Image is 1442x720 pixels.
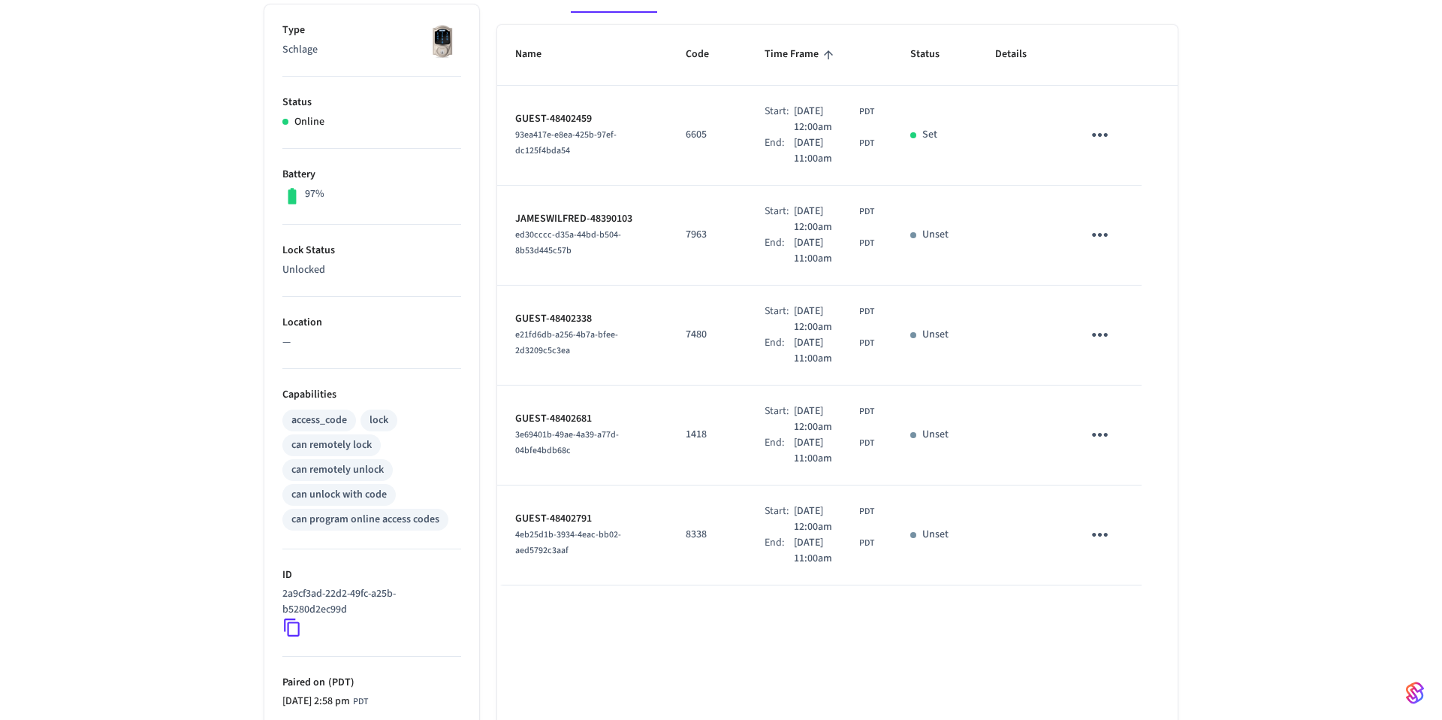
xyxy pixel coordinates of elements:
[282,167,461,183] p: Battery
[859,205,874,219] span: PDT
[282,694,350,709] span: [DATE] 2:58 pm
[282,694,368,709] div: America/Vancouver
[282,315,461,331] p: Location
[424,23,461,60] img: Schlage Sense Smart Deadbolt with Camelot Trim, Front
[794,104,856,135] span: [DATE] 12:00am
[686,427,729,443] p: 1418
[686,527,729,543] p: 8338
[794,235,874,267] div: America/Vancouver
[515,411,650,427] p: GUEST-48402681
[765,135,793,167] div: End:
[515,528,621,557] span: 4eb25d1b-3934-4eac-bb02-aed5792c3aaf
[515,111,650,127] p: GUEST-48402459
[922,227,949,243] p: Unset
[794,304,874,335] div: America/Vancouver
[515,311,650,327] p: GUEST-48402338
[859,405,874,419] span: PDT
[282,42,461,58] p: Schlage
[515,211,650,227] p: JAMESWILFRED-48390103
[794,304,856,335] span: [DATE] 12:00am
[515,43,561,66] span: Name
[765,304,793,335] div: Start:
[515,428,619,457] span: 3e69401b-49ae-4a39-a77d-04bfe4bdb68c
[765,204,793,235] div: Start:
[859,137,874,150] span: PDT
[325,675,354,690] span: ( PDT )
[859,505,874,519] span: PDT
[282,387,461,403] p: Capabilities
[765,504,793,535] div: Start:
[995,43,1046,66] span: Details
[291,437,372,453] div: can remotely lock
[794,535,874,567] div: America/Vancouver
[282,262,461,278] p: Unlocked
[859,305,874,319] span: PDT
[515,328,618,357] span: e21fd6db-a256-4b7a-bfee-2d3209c5c3ea
[922,527,949,543] p: Unset
[794,135,874,167] div: America/Vancouver
[794,204,856,235] span: [DATE] 12:00am
[294,114,324,130] p: Online
[282,23,461,38] p: Type
[765,335,793,367] div: End:
[794,135,856,167] span: [DATE] 11:00am
[794,104,874,135] div: America/Vancouver
[794,535,856,567] span: [DATE] 11:00am
[794,235,856,267] span: [DATE] 11:00am
[765,535,793,567] div: End:
[686,327,729,343] p: 7480
[859,337,874,350] span: PDT
[859,237,874,250] span: PDT
[794,504,856,535] span: [DATE] 12:00am
[515,228,621,257] span: ed30cccc-d35a-44bd-b504-8b53d445c57b
[794,335,856,367] span: [DATE] 11:00am
[291,487,387,503] div: can unlock with code
[922,327,949,343] p: Unset
[305,186,324,202] p: 97%
[859,105,874,119] span: PDT
[859,437,874,450] span: PDT
[282,586,455,618] p: 2a9cf3ad-22d2-49fc-a25b-b5280d2ec99d
[282,334,461,350] p: —
[765,235,793,267] div: End:
[282,567,461,583] p: ID
[291,462,384,478] div: can remotely unlock
[794,504,874,535] div: America/Vancouver
[291,512,439,528] div: can program online access codes
[686,43,729,66] span: Code
[686,127,729,143] p: 6605
[497,25,1178,585] table: sticky table
[291,413,347,428] div: access_code
[794,404,856,435] span: [DATE] 12:00am
[1406,681,1424,705] img: SeamLogoGradient.69752ec5.svg
[794,204,874,235] div: America/Vancouver
[794,335,874,367] div: America/Vancouver
[765,435,793,467] div: End:
[922,127,937,143] p: Set
[282,95,461,110] p: Status
[515,129,617,157] span: 93ea417e-e8ea-425b-97ef-dc125f4bda54
[794,404,874,435] div: America/Vancouver
[859,537,874,550] span: PDT
[910,43,959,66] span: Status
[794,435,874,467] div: America/Vancouver
[765,104,793,135] div: Start:
[282,243,461,259] p: Lock Status
[282,675,461,691] p: Paired on
[686,227,729,243] p: 7963
[765,404,793,435] div: Start:
[515,511,650,527] p: GUEST-48402791
[922,427,949,443] p: Unset
[353,695,368,709] span: PDT
[794,435,856,467] span: [DATE] 11:00am
[370,413,388,428] div: lock
[765,43,838,66] span: Time Frame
